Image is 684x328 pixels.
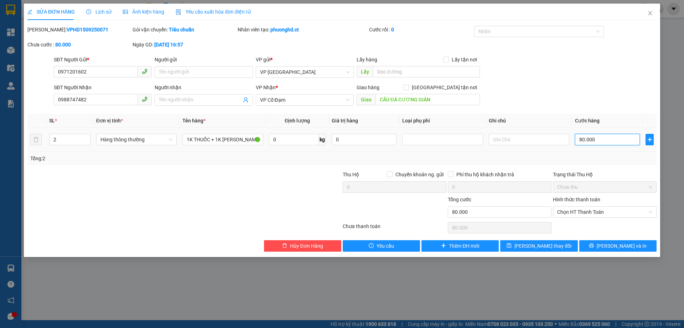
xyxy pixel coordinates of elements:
[646,134,653,145] button: plus
[375,94,480,105] input: Dọc đường
[142,69,147,74] span: phone
[597,242,647,250] span: [PERSON_NAME] và In
[256,85,276,90] span: VP Nhận
[343,172,359,177] span: Thu Hộ
[486,114,572,128] th: Ghi chú
[319,134,326,145] span: kg
[507,243,512,249] span: save
[391,27,394,32] b: 0
[343,240,420,252] button: exclamation-circleYêu cầu
[589,243,594,249] span: printer
[142,96,147,102] span: phone
[27,9,75,15] span: SỬA ĐƠN HÀNG
[285,118,310,123] span: Định lượng
[155,56,253,64] div: Người gửi
[270,27,299,32] b: phuonghd.ct
[86,9,112,15] span: Lịch sử
[155,84,253,91] div: Người nhận
[357,94,375,105] span: Giao
[176,9,181,15] img: icon
[30,155,264,162] div: Tổng: 2
[27,9,32,14] span: edit
[55,42,71,47] b: 80.000
[646,137,653,142] span: plus
[54,56,152,64] div: SĐT Người Gửi
[579,240,657,252] button: printer[PERSON_NAME] và In
[260,67,349,77] span: VP Hà Đông
[176,9,251,15] span: Yêu cầu xuất hóa đơn điện tử
[369,243,374,249] span: exclamation-circle
[454,171,517,178] span: Phí thu hộ khách nhận trả
[357,66,373,77] span: Lấy
[357,57,377,62] span: Lấy hàng
[100,134,172,145] span: Hàng thông thường
[449,56,480,64] span: Lấy tận nơi
[342,222,447,235] div: Chưa thanh toán
[238,26,368,34] div: Nhân viên tạo:
[393,171,446,178] span: Chuyển khoản ng. gửi
[575,118,600,123] span: Cước hàng
[123,9,128,14] span: picture
[448,197,471,202] span: Tổng cước
[553,171,657,178] div: Trạng thái Thu Hộ
[123,9,164,15] span: Ảnh kiện hàng
[264,240,341,252] button: deleteHủy Đơn Hàng
[373,66,480,77] input: Dọc đường
[409,84,480,91] span: [GEOGRAPHIC_DATA] tận nơi
[369,26,473,34] div: Cước rồi :
[133,26,236,34] div: Gói vận chuyển:
[290,242,323,250] span: Hủy Đơn Hàng
[399,114,486,128] th: Loại phụ phí
[282,243,287,249] span: delete
[67,27,108,32] b: VPHD1509250071
[54,84,152,91] div: SĐT Người Nhận
[256,56,354,64] div: VP gửi
[553,197,600,202] label: Hình thức thanh toán
[49,118,55,123] span: SL
[647,10,653,16] span: close
[182,118,206,123] span: Tên hàng
[86,9,91,14] span: clock-circle
[332,118,358,123] span: Giá trị hàng
[377,242,394,250] span: Yêu cầu
[441,243,446,249] span: plus
[449,242,479,250] span: Thêm ĐH mới
[260,95,349,105] span: VP Cổ Đạm
[421,240,499,252] button: plusThêm ĐH mới
[357,85,379,90] span: Giao hàng
[557,207,652,217] span: Chọn HT Thanh Toán
[557,182,652,192] span: Chưa thu
[640,4,660,24] button: Close
[154,42,183,47] b: [DATE] 16:57
[500,240,577,252] button: save[PERSON_NAME] thay đổi
[182,134,263,145] input: VD: Bàn, Ghế
[27,41,131,49] div: Chưa cước :
[489,134,569,145] input: Ghi Chú
[27,26,131,34] div: [PERSON_NAME]:
[169,27,194,32] b: Tiêu chuẩn
[133,41,236,49] div: Ngày GD:
[243,97,249,103] span: user-add
[30,134,42,145] button: delete
[514,242,571,250] span: [PERSON_NAME] thay đổi
[96,118,123,123] span: Đơn vị tính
